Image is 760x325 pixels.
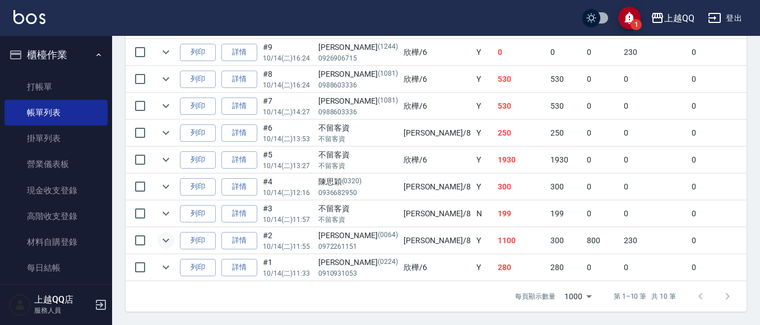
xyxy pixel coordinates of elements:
[4,100,108,126] a: 帳單列表
[495,174,548,200] td: 300
[180,151,216,169] button: 列印
[474,227,495,254] td: Y
[318,149,398,161] div: 不留客資
[621,227,689,254] td: 230
[318,134,398,144] p: 不留客資
[4,40,108,69] button: 櫃檯作業
[401,66,474,92] td: 欣樺 /6
[495,254,548,281] td: 280
[621,120,689,146] td: 0
[180,178,216,196] button: 列印
[260,174,316,200] td: #4
[584,66,621,92] td: 0
[584,39,621,66] td: 0
[318,107,398,117] p: 0988603336
[584,120,621,146] td: 0
[318,257,398,268] div: [PERSON_NAME]
[180,205,216,222] button: 列印
[318,41,398,53] div: [PERSON_NAME]
[401,174,474,200] td: [PERSON_NAME] /8
[263,80,313,90] p: 10/14 (二) 16:24
[401,254,474,281] td: 欣樺 /6
[621,147,689,173] td: 0
[401,93,474,119] td: 欣樺 /6
[621,66,689,92] td: 0
[263,215,313,225] p: 10/14 (二) 11:57
[584,254,621,281] td: 0
[13,10,45,24] img: Logo
[548,254,585,281] td: 280
[9,294,31,316] img: Person
[4,281,108,307] a: 排班表
[221,97,257,115] a: 詳情
[318,161,398,171] p: 不留客資
[318,268,398,278] p: 0910931053
[157,97,174,114] button: expand row
[157,232,174,249] button: expand row
[621,201,689,227] td: 0
[4,126,108,151] a: 掛單列表
[621,174,689,200] td: 0
[342,176,362,188] p: (0320)
[318,176,398,188] div: 陳思穎
[263,188,313,198] p: 10/14 (二) 12:16
[618,7,641,29] button: save
[621,93,689,119] td: 0
[318,122,398,134] div: 不留客資
[401,39,474,66] td: 欣樺 /6
[621,254,689,281] td: 0
[689,120,757,146] td: 0
[221,71,257,88] a: 詳情
[689,174,757,200] td: 0
[318,80,398,90] p: 0988603336
[378,230,398,242] p: (0064)
[263,134,313,144] p: 10/14 (二) 13:53
[180,232,216,249] button: 列印
[157,151,174,168] button: expand row
[584,227,621,254] td: 800
[157,178,174,195] button: expand row
[378,68,398,80] p: (1081)
[689,93,757,119] td: 0
[180,259,216,276] button: 列印
[34,305,91,315] p: 服務人員
[4,229,108,255] a: 材料自購登錄
[318,95,398,107] div: [PERSON_NAME]
[703,8,747,29] button: 登出
[157,124,174,141] button: expand row
[689,39,757,66] td: 0
[560,281,596,312] div: 1000
[318,230,398,242] div: [PERSON_NAME]
[318,203,398,215] div: 不留客資
[631,19,642,30] span: 1
[260,147,316,173] td: #5
[401,227,474,254] td: [PERSON_NAME] /8
[4,178,108,203] a: 現金收支登錄
[689,66,757,92] td: 0
[548,227,585,254] td: 300
[495,66,548,92] td: 530
[495,147,548,173] td: 1930
[495,227,548,254] td: 1100
[318,53,398,63] p: 0926906715
[689,227,757,254] td: 0
[263,53,313,63] p: 10/14 (二) 16:24
[180,71,216,88] button: 列印
[401,120,474,146] td: [PERSON_NAME] /8
[180,124,216,142] button: 列印
[474,174,495,200] td: Y
[548,147,585,173] td: 1930
[180,97,216,115] button: 列印
[221,232,257,249] a: 詳情
[378,95,398,107] p: (1081)
[221,205,257,222] a: 詳情
[318,215,398,225] p: 不留客資
[495,93,548,119] td: 530
[221,151,257,169] a: 詳情
[548,201,585,227] td: 199
[4,255,108,281] a: 每日結帳
[157,44,174,61] button: expand row
[548,174,585,200] td: 300
[263,242,313,252] p: 10/14 (二) 11:55
[584,174,621,200] td: 0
